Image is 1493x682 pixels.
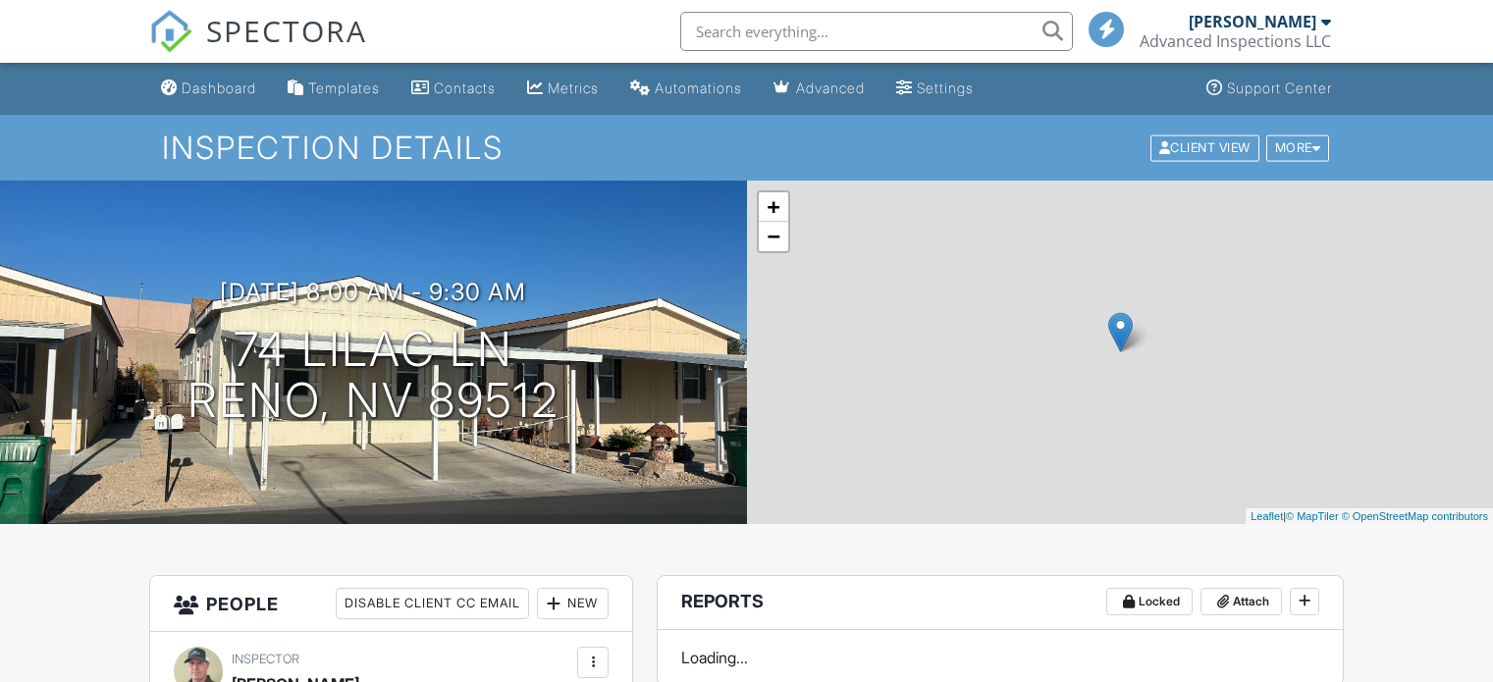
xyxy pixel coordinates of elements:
h1: Inspection Details [162,131,1331,165]
a: Templates [280,71,388,107]
div: Templates [308,79,380,96]
div: Support Center [1227,79,1332,96]
h1: 74 Lilac Ln Reno, NV 89512 [187,324,560,428]
a: Support Center [1199,71,1340,107]
div: Advanced [796,79,865,96]
a: Metrics [519,71,607,107]
a: © MapTiler [1286,510,1339,522]
div: [PERSON_NAME] [1189,12,1316,31]
div: Advanced Inspections LLC [1140,31,1331,51]
a: Contacts [403,71,504,107]
div: Settings [917,79,974,96]
div: Metrics [548,79,599,96]
span: Inspector [232,652,299,666]
div: Client View [1150,134,1259,161]
a: Leaflet [1251,510,1283,522]
a: Dashboard [153,71,264,107]
a: Automations (Basic) [622,71,750,107]
div: New [537,588,609,619]
span: SPECTORA [206,10,367,51]
h3: People [150,576,632,632]
a: © OpenStreetMap contributors [1342,510,1488,522]
a: SPECTORA [149,26,367,68]
a: Zoom in [759,192,788,222]
div: Automations [655,79,742,96]
div: Disable Client CC Email [336,588,529,619]
input: Search everything... [680,12,1073,51]
a: Zoom out [759,222,788,251]
div: More [1266,134,1330,161]
div: | [1246,508,1493,525]
a: Settings [888,71,982,107]
div: Dashboard [182,79,256,96]
a: Advanced [766,71,873,107]
a: Client View [1148,139,1264,154]
h3: [DATE] 8:00 am - 9:30 am [220,279,526,305]
div: Contacts [434,79,496,96]
img: The Best Home Inspection Software - Spectora [149,10,192,53]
